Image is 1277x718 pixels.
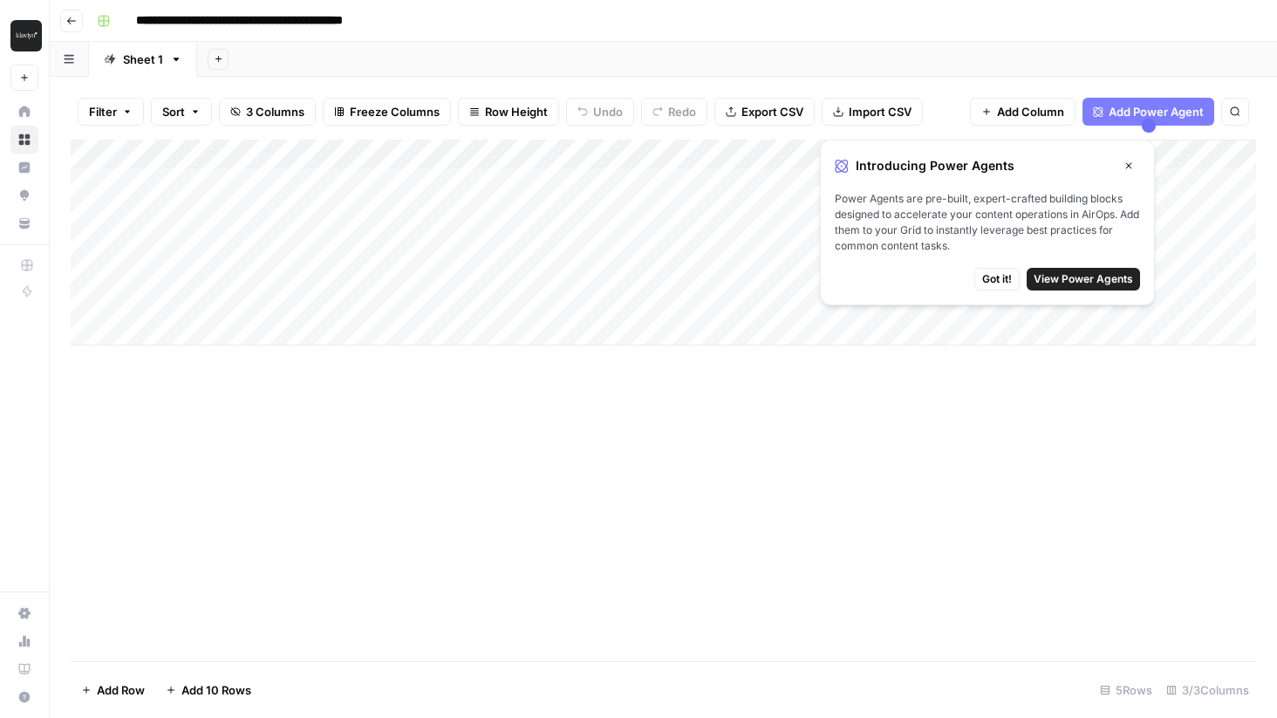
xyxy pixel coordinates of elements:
[219,98,316,126] button: 3 Columns
[10,599,38,627] a: Settings
[10,14,38,58] button: Workspace: Klaviyo
[10,655,38,683] a: Learning Hub
[123,51,163,68] div: Sheet 1
[97,681,145,699] span: Add Row
[1159,676,1256,704] div: 3/3 Columns
[1027,268,1140,291] button: View Power Agents
[10,126,38,154] a: Browse
[89,42,197,77] a: Sheet 1
[89,103,117,120] span: Filter
[822,98,923,126] button: Import CSV
[974,268,1020,291] button: Got it!
[10,627,38,655] a: Usage
[641,98,707,126] button: Redo
[78,98,144,126] button: Filter
[458,98,559,126] button: Row Height
[566,98,634,126] button: Undo
[162,103,185,120] span: Sort
[1093,676,1159,704] div: 5 Rows
[10,683,38,711] button: Help + Support
[181,681,251,699] span: Add 10 Rows
[10,98,38,126] a: Home
[593,103,623,120] span: Undo
[485,103,548,120] span: Row Height
[71,676,155,704] button: Add Row
[155,676,262,704] button: Add 10 Rows
[10,20,42,51] img: Klaviyo Logo
[982,271,1012,287] span: Got it!
[1082,98,1214,126] button: Add Power Agent
[668,103,696,120] span: Redo
[997,103,1064,120] span: Add Column
[849,103,912,120] span: Import CSV
[246,103,304,120] span: 3 Columns
[10,181,38,209] a: Opportunities
[835,154,1140,177] div: Introducing Power Agents
[350,103,440,120] span: Freeze Columns
[1109,103,1204,120] span: Add Power Agent
[323,98,451,126] button: Freeze Columns
[835,191,1140,254] span: Power Agents are pre-built, expert-crafted building blocks designed to accelerate your content op...
[151,98,212,126] button: Sort
[970,98,1076,126] button: Add Column
[1034,271,1133,287] span: View Power Agents
[741,103,803,120] span: Export CSV
[10,154,38,181] a: Insights
[10,209,38,237] a: Your Data
[714,98,815,126] button: Export CSV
